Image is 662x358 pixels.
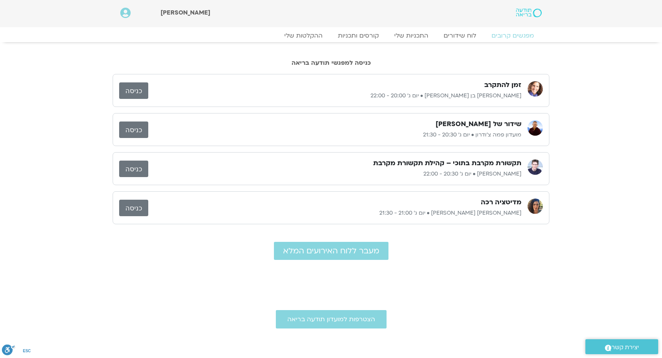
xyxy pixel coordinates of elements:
[120,32,542,39] nav: Menu
[373,159,521,168] h3: תקשורת מקרבת בתוכי – קהילת תקשורת מקרבת
[387,32,436,39] a: התכניות שלי
[148,130,521,140] p: מועדון פמה צ'ודרון • יום ג׳ 20:30 - 21:30
[436,32,484,39] a: לוח שידורים
[119,200,148,216] a: כניסה
[585,339,658,354] a: יצירת קשר
[528,199,543,214] img: סיון גל גוטמן
[148,91,521,100] p: [PERSON_NAME] בן [PERSON_NAME] • יום ג׳ 20:00 - 22:00
[528,120,543,136] img: מועדון פמה צ'ודרון
[611,342,639,353] span: יצירת קשר
[274,242,388,260] a: מעבר ללוח האירועים המלא
[484,80,521,90] h3: זמן להתקרב
[119,82,148,99] a: כניסה
[330,32,387,39] a: קורסים ותכניות
[276,310,387,328] a: הצטרפות למועדון תודעה בריאה
[287,316,375,323] span: הצטרפות למועדון תודעה בריאה
[277,32,330,39] a: ההקלטות שלי
[119,122,148,138] a: כניסה
[148,169,521,179] p: [PERSON_NAME] • יום ג׳ 20:30 - 22:00
[113,59,549,66] h2: כניסה למפגשי תודעה בריאה
[528,81,543,97] img: שאנייה כהן בן חיים
[161,8,210,17] span: [PERSON_NAME]
[119,161,148,177] a: כניסה
[481,198,521,207] h3: מדיטציה רכה
[528,159,543,175] img: ערן טייכר
[148,209,521,218] p: [PERSON_NAME] [PERSON_NAME] • יום ג׳ 21:00 - 21:30
[436,120,521,129] h3: שידור של [PERSON_NAME]
[484,32,542,39] a: מפגשים קרובים
[283,246,379,255] span: מעבר ללוח האירועים המלא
